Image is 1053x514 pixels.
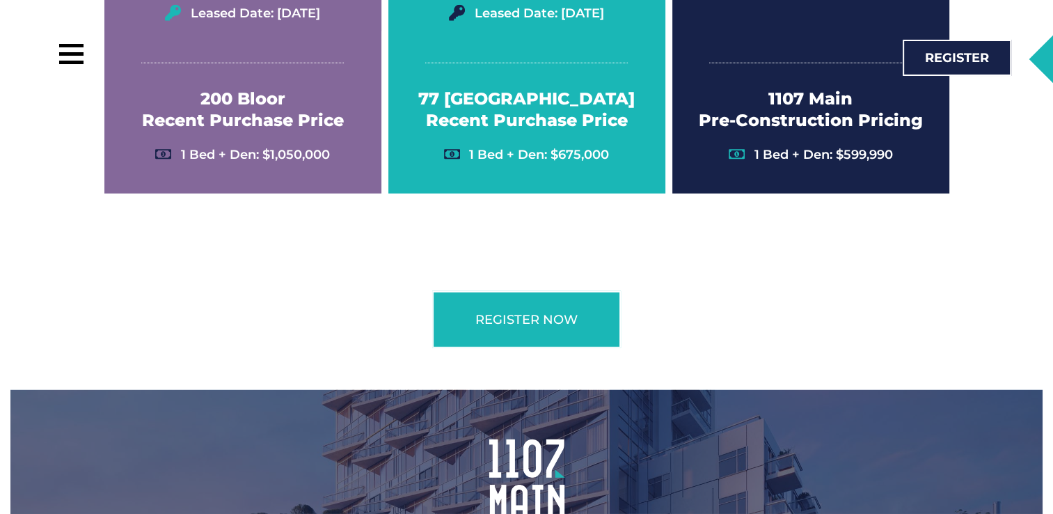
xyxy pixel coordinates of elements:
h2: 77 [GEOGRAPHIC_DATA] Recent Purchase Price [395,88,658,131]
h2: 1107 Main Pre-Construction Pricing [679,88,942,131]
a: REgister Now [432,291,621,348]
h2: 200 Bloor Recent Purchase Price [111,88,374,131]
span: REgister Now [475,313,578,326]
a: Register [903,40,1011,76]
span: 1 Bed + Den: $599,990 [750,145,892,166]
span: 1 Bed + Den: $675,000​ [466,145,609,166]
span: 1 Bed + Den: $1,050,000 [177,145,330,166]
span: Register [925,52,989,64]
